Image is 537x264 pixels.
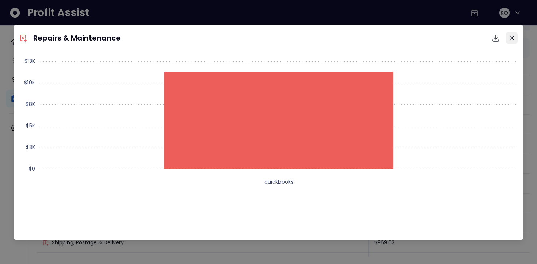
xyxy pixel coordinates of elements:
button: Download options [488,31,503,45]
text: $3K [26,144,35,151]
text: $5K [26,122,35,129]
p: Repairs & Maintenance [33,32,121,43]
text: $13K [24,57,35,65]
button: Close [506,32,518,44]
text: quickbooks [264,178,293,185]
text: $10K [24,79,35,86]
text: $0 [28,165,35,172]
text: $8K [26,100,35,108]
